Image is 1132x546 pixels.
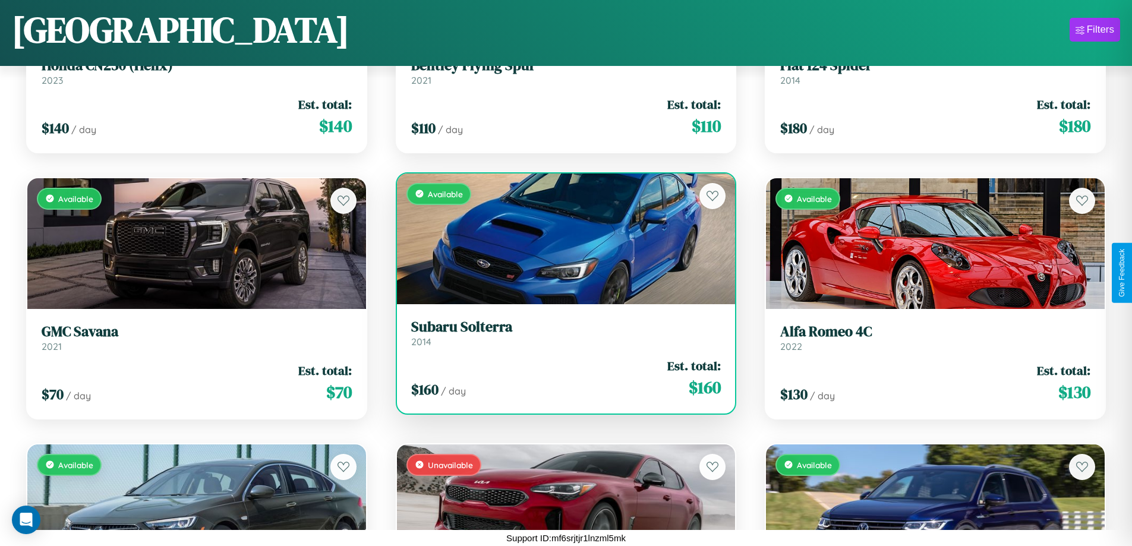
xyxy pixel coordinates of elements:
[780,118,807,138] span: $ 180
[692,114,721,138] span: $ 110
[411,74,431,86] span: 2021
[411,57,721,74] h3: Bentley Flying Spur
[780,74,800,86] span: 2014
[411,318,721,348] a: Subaru Solterra2014
[438,124,463,135] span: / day
[780,323,1090,340] h3: Alfa Romeo 4C
[797,460,832,470] span: Available
[780,57,1090,86] a: Fiat 124 Spider2014
[71,124,96,135] span: / day
[1118,249,1126,297] div: Give Feedback
[66,390,91,402] span: / day
[780,340,802,352] span: 2022
[506,530,626,546] p: Support ID: mf6srjtjr1lnzml5mk
[42,323,352,340] h3: GMC Savana
[810,390,835,402] span: / day
[319,114,352,138] span: $ 140
[780,57,1090,74] h3: Fiat 124 Spider
[411,336,431,348] span: 2014
[42,74,63,86] span: 2023
[42,323,352,352] a: GMC Savana2021
[42,118,69,138] span: $ 140
[428,189,463,199] span: Available
[1058,380,1090,404] span: $ 130
[667,357,721,374] span: Est. total:
[42,57,352,86] a: Honda CN250 (Helix)2023
[1070,18,1120,42] button: Filters
[1037,96,1090,113] span: Est. total:
[12,506,40,534] div: Open Intercom Messenger
[12,5,349,54] h1: [GEOGRAPHIC_DATA]
[42,57,352,74] h3: Honda CN250 (Helix)
[411,380,439,399] span: $ 160
[428,460,473,470] span: Unavailable
[42,340,62,352] span: 2021
[667,96,721,113] span: Est. total:
[1037,362,1090,379] span: Est. total:
[780,384,808,404] span: $ 130
[1059,114,1090,138] span: $ 180
[58,194,93,204] span: Available
[441,385,466,397] span: / day
[42,384,64,404] span: $ 70
[797,194,832,204] span: Available
[411,118,436,138] span: $ 110
[411,318,721,336] h3: Subaru Solterra
[298,96,352,113] span: Est. total:
[58,460,93,470] span: Available
[326,380,352,404] span: $ 70
[298,362,352,379] span: Est. total:
[780,323,1090,352] a: Alfa Romeo 4C2022
[809,124,834,135] span: / day
[1087,24,1114,36] div: Filters
[689,375,721,399] span: $ 160
[411,57,721,86] a: Bentley Flying Spur2021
